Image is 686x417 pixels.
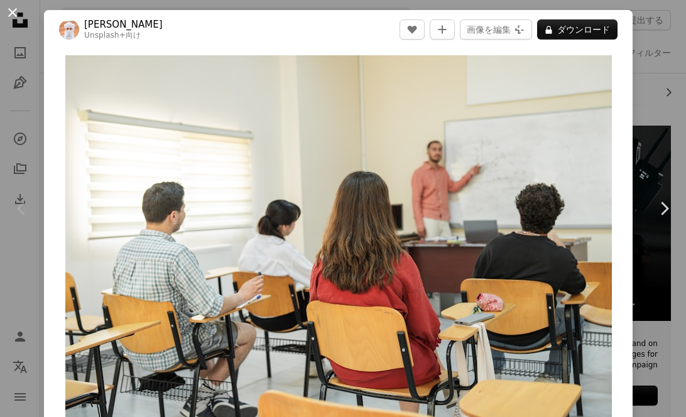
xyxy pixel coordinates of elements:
div: 向け [84,31,163,41]
img: Ahmedのプロフィールを見る [59,19,79,40]
button: ダウンロード [537,19,618,40]
button: 画像を編集 [460,19,532,40]
a: 次へ [642,148,686,269]
button: コレクションに追加する [430,19,455,40]
a: [PERSON_NAME] [84,18,163,31]
button: いいね！ [400,19,425,40]
a: Unsplash+ [84,31,126,40]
